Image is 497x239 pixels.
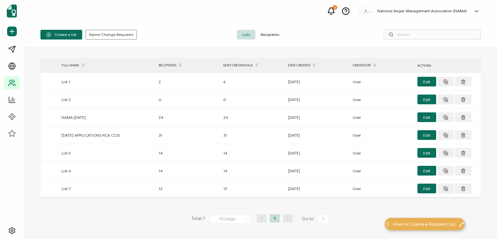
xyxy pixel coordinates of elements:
button: Edit [417,148,436,158]
button: Name Change Requests [85,30,137,40]
div: List 1 [58,78,155,85]
button: Edit [417,166,436,176]
div: [DATE] [285,96,349,103]
div: SENT CREDENTIALS [220,60,285,71]
img: minimize-icon.svg [459,222,464,227]
div: RECIPIENTS [155,60,220,71]
div: 31 [155,131,220,139]
div: 24 [155,114,220,121]
div: 14 [155,167,220,175]
span: Create a list [46,32,76,37]
div: CREATED BY [349,60,414,71]
div: [DATE] [285,167,349,175]
div: 6 [220,78,285,85]
div: 13 [220,185,285,192]
div: 24 [220,114,285,121]
span: Name Change Requests [89,33,133,37]
button: Edit [417,112,436,122]
div: 2 [155,78,220,85]
div: 14 [155,149,220,157]
div: User [349,96,414,103]
img: sertifier-logomark-colored.svg [7,5,17,17]
button: Edit [417,130,436,140]
div: [DATE] APPLICATIONS HCA CCIS [58,131,155,139]
div: List 2 [58,96,155,103]
div: [DATE] [285,131,349,139]
button: Create a list [40,30,82,40]
div: NAMA [DATE] [58,114,155,121]
span: Lists [237,30,255,40]
div: User [349,185,414,192]
div: ACTIONS [414,62,479,69]
span: Recipients [255,30,284,40]
div: [DATE] [285,149,349,157]
div: 0 [155,96,220,103]
div: User [349,78,414,85]
div: [DATE] [285,114,349,121]
div: 14 [220,167,285,175]
img: 3ca2817c-e862-47f7-b2ec-945eb25c4a6c.jpg [361,9,371,13]
input: Search [384,30,481,40]
div: DATE CREATED [285,60,349,71]
span: Total 7 [191,214,205,223]
div: List 5 [58,149,155,157]
div: 14 [220,149,285,157]
div: FULL NAME [58,60,155,71]
h5: National Anger Management Association (NAMA) [377,9,467,13]
div: List 7 [58,185,155,192]
div: User [349,149,414,157]
div: [DATE] [285,78,349,85]
span: Go to [302,214,330,223]
div: List 6 [58,167,155,175]
div: 2 [333,5,337,10]
div: [DATE] [285,185,349,192]
div: User [349,167,414,175]
button: Edit [417,95,436,104]
div: User [349,114,414,121]
input: Select [210,215,250,223]
button: Edit [417,77,436,86]
div: 0 [220,96,285,103]
li: 1 [270,214,280,222]
div: 31 [220,131,285,139]
button: Edit [417,184,436,193]
div: User [349,131,414,139]
span: How to Create a Recipient List [393,221,456,228]
div: 13 [155,185,220,192]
